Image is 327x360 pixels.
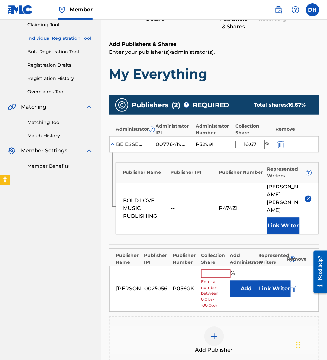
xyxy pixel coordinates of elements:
[258,281,291,297] button: Link Writer
[110,141,116,148] img: expand-cell-toggle
[21,147,67,155] span: Member Settings
[172,100,180,110] span: ( 2 )
[275,6,283,14] img: search
[236,123,273,136] div: Collection Share
[27,62,93,68] a: Registration Drafts
[306,170,312,175] span: ?
[144,252,170,266] div: Publisher IPI
[116,126,153,133] div: Administrator
[156,123,193,136] div: Administrator IPI
[27,48,93,55] a: Bulk Registration Tool
[27,163,93,170] a: Member Benefits
[196,123,232,136] div: Administrator Number
[8,103,16,111] img: Matching
[118,101,126,109] img: publishers
[149,127,155,132] span: ?
[259,252,284,266] div: Represented Writers
[201,279,227,308] span: Enter a number between 0.01% - 100.06%
[195,346,233,354] span: Add Publisher
[287,256,316,263] div: Remove
[109,40,319,48] h6: Add Publishers & Shares
[116,252,141,266] div: Publisher Name
[27,35,93,42] a: Individual Registration Tool
[230,252,255,266] div: Add Administrator
[306,196,311,201] img: remove-from-list-button
[275,126,312,133] div: Remove
[85,103,93,111] img: expand
[123,197,168,220] div: BOLD LOVE MUSIC PUBLISHING
[173,252,198,266] div: Publisher Number
[289,285,296,293] img: 12a2ab48e56ec057fbd8.svg
[27,88,93,95] a: Overclaims Tool
[289,3,302,16] div: Help
[58,6,66,14] img: Top Rightsholder
[294,329,327,360] iframe: Chat Widget
[8,5,33,14] img: MLC Logo
[21,103,46,111] span: Matching
[309,246,327,298] iframe: Resource Center
[219,169,264,176] div: Publisher Number
[27,75,93,82] a: Registration History
[171,205,216,213] div: --
[109,66,319,82] h1: My Everything
[277,141,285,148] img: 12a2ab48e56ec057fbd8.svg
[265,140,271,149] span: %
[230,281,262,297] button: Add
[254,101,306,109] div: Total shares:
[306,3,319,16] div: User Menu
[27,119,93,126] a: Matching Tool
[27,22,93,28] a: Claiming Tool
[289,102,306,108] span: 16.67 %
[109,48,319,56] p: Enter your publisher(s)/administrator(s).
[132,100,169,110] span: Publishers
[85,147,93,155] img: expand
[267,218,300,234] button: Link Writer
[267,183,300,215] span: [PERSON_NAME] [PERSON_NAME]
[171,169,216,176] div: Publisher IPI
[231,270,237,278] span: %
[210,333,218,340] img: add
[296,335,300,355] div: Drag
[184,102,189,108] span: ?
[267,166,312,180] div: Represented Writers
[8,147,16,155] img: Member Settings
[123,169,168,176] div: Publisher Name
[272,3,285,16] a: Public Search
[201,252,227,266] div: Collection Share
[27,132,93,139] a: Match History
[219,205,264,213] div: P474ZI
[292,6,300,14] img: help
[193,100,230,110] span: REQUIRED
[70,6,93,13] span: Member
